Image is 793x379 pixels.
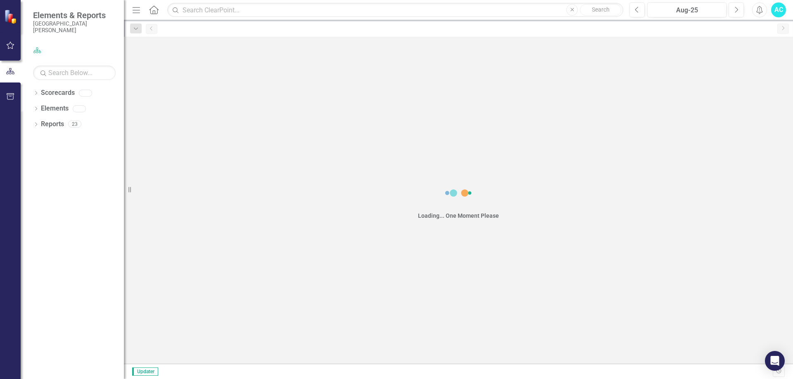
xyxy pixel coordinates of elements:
span: Updater [132,367,158,376]
a: Scorecards [41,88,75,98]
button: AC [771,2,786,17]
div: Loading... One Moment Please [418,212,499,220]
input: Search Below... [33,66,116,80]
img: ClearPoint Strategy [4,9,19,24]
small: [GEOGRAPHIC_DATA][PERSON_NAME] [33,20,116,34]
a: Elements [41,104,69,113]
div: 23 [68,121,81,128]
a: Reports [41,120,64,129]
button: Search [580,4,621,16]
div: Aug-25 [650,5,724,15]
button: Aug-25 [647,2,727,17]
div: Open Intercom Messenger [765,351,785,371]
input: Search ClearPoint... [167,3,623,17]
span: Search [592,6,610,13]
span: Elements & Reports [33,10,116,20]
